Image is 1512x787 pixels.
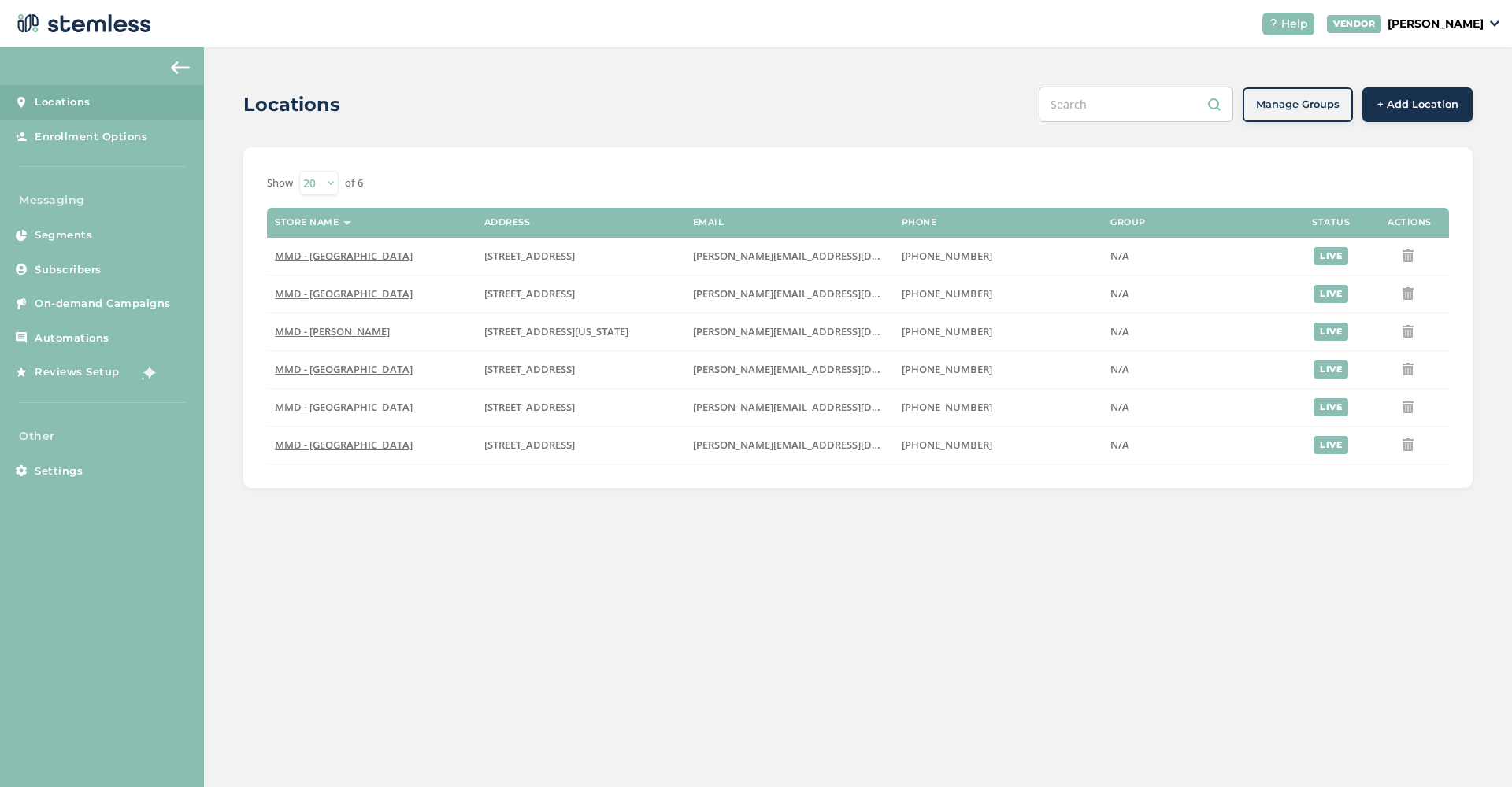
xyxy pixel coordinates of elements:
label: ilana.d@mmdshops.com [693,287,886,301]
th: Actions [1370,208,1449,238]
span: Reviews Setup [35,364,120,380]
label: 13356 Washington Boulevard [484,325,677,338]
label: MMD - Hollywood [275,287,468,301]
div: live [1314,398,1348,416]
label: MMD - Long Beach [275,401,468,414]
img: glitter-stars-b7820f95.gif [132,357,163,388]
span: Locations [35,94,91,110]
label: N/A [1110,438,1284,452]
span: [PHONE_NUMBER] [902,324,992,338]
p: [PERSON_NAME] [1388,16,1484,32]
div: live [1314,323,1348,341]
span: [PHONE_NUMBER] [902,286,992,301]
label: (818) 439-8484 [902,363,1095,376]
label: 1515 North Cahuenga Boulevard [484,287,677,301]
label: Status [1312,217,1350,227]
img: icon-arrow-back-accent-c549486e.svg [171,61,190,74]
img: icon-help-white-03924b79.svg [1269,19,1278,28]
img: icon_down-arrow-small-66adaf34.svg [1490,20,1499,27]
label: (818) 439-8484 [902,287,1095,301]
span: [STREET_ADDRESS][US_STATE] [484,324,628,338]
label: ilana.d@mmdshops.com [693,325,886,338]
label: MMD - North Hollywood [275,363,468,376]
label: Phone [902,217,937,227]
label: MMD - Jersey City [275,249,468,263]
span: Manage Groups [1256,97,1340,113]
span: [STREET_ADDRESS] [484,362,575,376]
button: Manage Groups [1243,87,1353,122]
label: 1764 Broadway [484,438,677,452]
div: live [1314,285,1348,303]
label: Email [693,217,724,227]
span: [STREET_ADDRESS] [484,249,575,263]
label: N/A [1110,363,1284,376]
span: [STREET_ADDRESS] [484,400,575,414]
label: (818) 439-8484 [902,401,1095,414]
span: [PHONE_NUMBER] [902,249,992,263]
span: + Add Location [1377,97,1458,113]
label: (818) 439-8484 [902,325,1095,338]
label: N/A [1110,401,1284,414]
span: MMD - [GEOGRAPHIC_DATA] [275,249,413,263]
label: (818) 439-8484 [902,438,1095,452]
label: ilana.d@mmdshops.com [693,363,886,376]
div: live [1314,436,1348,454]
label: ilana.d@mmdshops.com [693,401,886,414]
span: [STREET_ADDRESS] [484,438,575,452]
label: 1901 Atlantic Avenue [484,401,677,414]
div: live [1314,247,1348,265]
span: Automations [35,331,109,346]
span: [STREET_ADDRESS] [484,286,575,301]
img: logo-dark-0685b13c.svg [13,8,151,39]
input: Search [1039,87,1233,122]
label: (818) 439-8484 [902,249,1095,263]
span: Segments [35,227,92,243]
span: Settings [35,464,83,479]
label: Show [267,176,293,191]
span: [PERSON_NAME][EMAIL_ADDRESS][DOMAIN_NAME] [693,249,945,263]
label: ilana.d@mmdshops.com [693,438,886,452]
label: 4720 Vineland Avenue [484,363,677,376]
label: N/A [1110,287,1284,301]
span: MMD - [GEOGRAPHIC_DATA] [275,362,413,376]
button: + Add Location [1362,87,1473,122]
span: On-demand Campaigns [35,296,171,312]
span: [PHONE_NUMBER] [902,438,992,452]
label: N/A [1110,249,1284,263]
span: MMD - [GEOGRAPHIC_DATA] [275,400,413,414]
span: Subscribers [35,262,102,278]
label: Group [1110,217,1146,227]
label: ilana.d@mmdshops.com [693,249,886,263]
div: VENDOR [1327,15,1381,33]
label: MMD - Redwood City [275,438,468,452]
span: [PERSON_NAME][EMAIL_ADDRESS][DOMAIN_NAME] [693,324,945,338]
span: MMD - [GEOGRAPHIC_DATA] [275,286,413,301]
label: 655 Newark Avenue [484,249,677,263]
span: MMD - [GEOGRAPHIC_DATA] [275,438,413,452]
label: Store name [275,217,339,227]
span: [PERSON_NAME][EMAIL_ADDRESS][DOMAIN_NAME] [693,438,945,452]
label: of 6 [345,176,363,191]
iframe: Chat Widget [1433,711,1512,787]
label: N/A [1110,325,1284,338]
img: icon-sort-1e1d7615.svg [343,221,351,225]
span: Help [1281,16,1308,32]
h2: Locations [243,91,340,119]
label: Address [484,217,531,227]
span: Enrollment Options [35,129,147,145]
span: [PERSON_NAME][EMAIL_ADDRESS][DOMAIN_NAME] [693,400,945,414]
span: [PHONE_NUMBER] [902,362,992,376]
span: [PERSON_NAME][EMAIL_ADDRESS][DOMAIN_NAME] [693,362,945,376]
label: MMD - Marina Del Rey [275,325,468,338]
span: [PERSON_NAME][EMAIL_ADDRESS][DOMAIN_NAME] [693,286,945,301]
span: MMD - [PERSON_NAME] [275,324,390,338]
span: [PHONE_NUMBER] [902,400,992,414]
div: live [1314,360,1348,379]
